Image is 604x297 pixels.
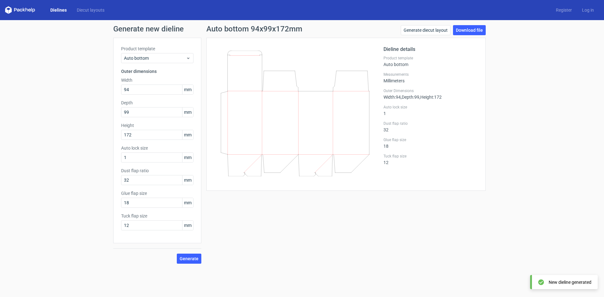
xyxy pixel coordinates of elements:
[383,95,401,100] span: Width : 94
[182,85,193,94] span: mm
[182,221,193,230] span: mm
[121,100,193,106] label: Depth
[383,56,478,67] div: Auto bottom
[121,190,193,196] label: Glue flap size
[182,107,193,117] span: mm
[45,7,72,13] a: Dielines
[383,137,478,149] div: 18
[180,256,199,261] span: Generate
[121,213,193,219] label: Tuck flap size
[121,122,193,129] label: Height
[577,7,599,13] a: Log in
[383,154,478,165] div: 12
[121,145,193,151] label: Auto lock size
[401,95,419,100] span: , Depth : 99
[383,72,478,83] div: Millimeters
[182,130,193,140] span: mm
[401,25,450,35] a: Generate diecut layout
[549,279,591,285] div: New dieline generated
[383,121,478,132] div: 32
[121,77,193,83] label: Width
[419,95,442,100] span: , Height : 172
[383,105,478,116] div: 1
[383,121,478,126] label: Dust flap ratio
[383,88,478,93] label: Outer Dimensions
[182,198,193,207] span: mm
[383,154,478,159] label: Tuck flap size
[383,46,478,53] h2: Dieline details
[383,137,478,142] label: Glue flap size
[124,55,186,61] span: Auto bottom
[551,7,577,13] a: Register
[113,25,491,33] h1: Generate new dieline
[383,56,478,61] label: Product template
[121,46,193,52] label: Product template
[121,168,193,174] label: Dust flap ratio
[72,7,109,13] a: Diecut layouts
[182,175,193,185] span: mm
[206,25,302,33] h1: Auto bottom 94x99x172mm
[453,25,486,35] a: Download file
[383,105,478,110] label: Auto lock size
[177,254,201,264] button: Generate
[182,153,193,162] span: mm
[383,72,478,77] label: Measurements
[121,68,193,74] h3: Outer dimensions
